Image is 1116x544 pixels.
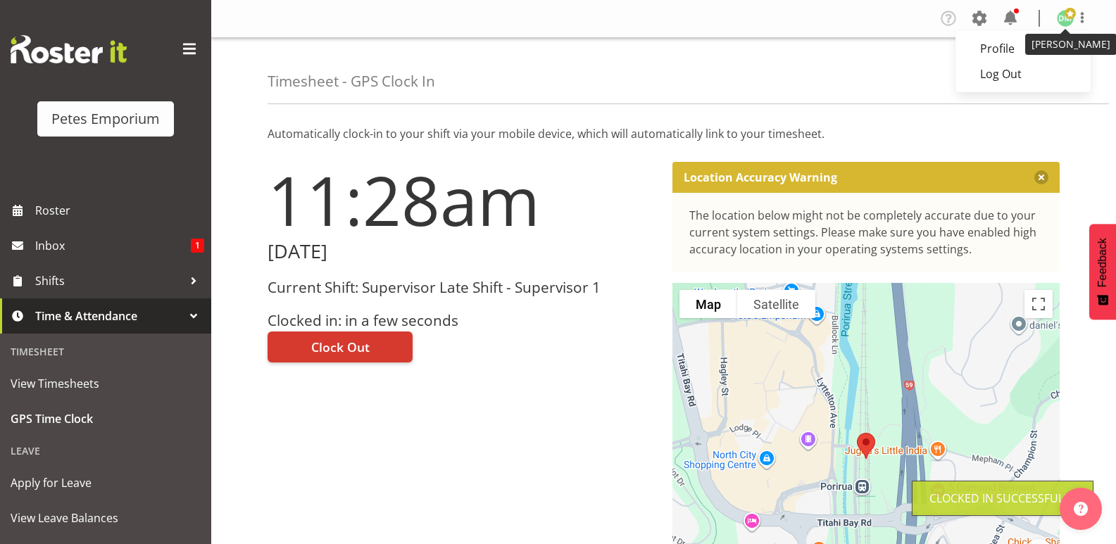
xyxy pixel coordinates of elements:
[1089,224,1116,320] button: Feedback - Show survey
[955,36,1091,61] a: Profile
[1096,238,1109,287] span: Feedback
[268,73,435,89] h4: Timesheet - GPS Clock In
[11,35,127,63] img: Rosterit website logo
[684,170,837,184] p: Location Accuracy Warning
[4,337,208,366] div: Timesheet
[4,465,208,500] a: Apply for Leave
[35,270,183,291] span: Shifts
[311,338,370,356] span: Clock Out
[268,241,656,262] h2: [DATE]
[1074,502,1088,516] img: help-xxl-2.png
[268,279,656,296] h3: Current Shift: Supervisor Late Shift - Supervisor 1
[51,108,160,129] div: Petes Emporium
[268,162,656,238] h1: 11:28am
[268,125,1060,142] p: Automatically clock-in to your shift via your mobile device, which will automatically link to you...
[929,490,1076,507] div: Clocked in Successfully
[11,472,201,493] span: Apply for Leave
[35,305,183,327] span: Time & Attendance
[268,331,413,362] button: Clock Out
[1057,10,1074,27] img: david-mcauley697.jpg
[679,290,737,318] button: Show street map
[4,401,208,436] a: GPS Time Clock
[191,239,204,253] span: 1
[4,366,208,401] a: View Timesheets
[1024,290,1053,318] button: Toggle fullscreen view
[955,61,1091,87] a: Log Out
[11,373,201,394] span: View Timesheets
[1034,170,1048,184] button: Close message
[35,200,204,221] span: Roster
[4,500,208,536] a: View Leave Balances
[11,408,201,429] span: GPS Time Clock
[4,436,208,465] div: Leave
[737,290,815,318] button: Show satellite imagery
[689,207,1043,258] div: The location below might not be completely accurate due to your current system settings. Please m...
[11,507,201,529] span: View Leave Balances
[268,312,656,329] h3: Clocked in: in a few seconds
[35,235,191,256] span: Inbox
